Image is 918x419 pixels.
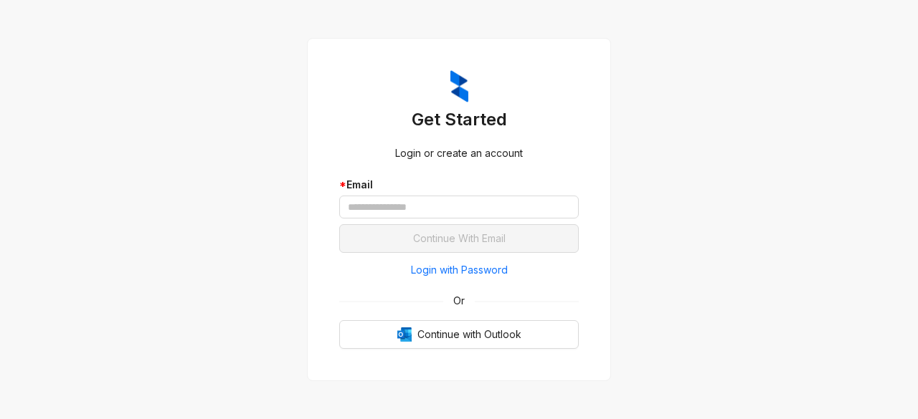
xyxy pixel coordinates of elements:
button: Login with Password [339,259,579,281]
img: Outlook [397,327,412,342]
span: Or [443,293,475,309]
h3: Get Started [339,108,579,131]
span: Login with Password [411,262,508,278]
img: ZumaIcon [450,70,468,103]
div: Login or create an account [339,145,579,161]
div: Email [339,177,579,193]
span: Continue with Outlook [417,327,521,342]
button: Continue With Email [339,224,579,253]
button: OutlookContinue with Outlook [339,320,579,349]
